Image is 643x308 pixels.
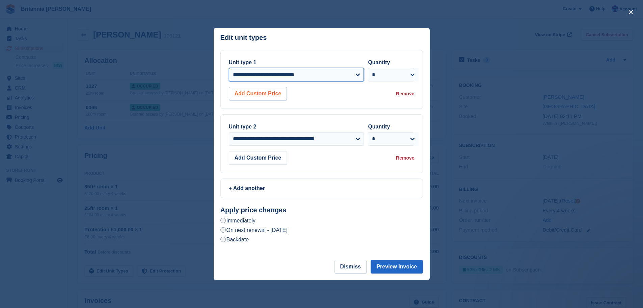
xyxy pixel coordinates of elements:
label: Quantity [368,124,390,129]
input: Backdate [220,237,226,242]
label: Backdate [220,236,249,243]
div: Remove [396,155,414,162]
button: close [625,7,636,18]
div: + Add another [229,184,414,192]
label: On next renewal - [DATE] [220,227,288,234]
a: + Add another [220,179,423,198]
strong: Apply price changes [220,206,287,214]
input: Immediately [220,218,226,223]
label: Immediately [220,217,256,224]
label: Unit type 1 [229,60,257,65]
button: Dismiss [334,260,367,274]
button: Preview Invoice [371,260,423,274]
input: On next renewal - [DATE] [220,227,226,233]
button: Add Custom Price [229,87,287,100]
label: Quantity [368,60,390,65]
button: Add Custom Price [229,151,287,165]
p: Edit unit types [220,34,267,42]
label: Unit type 2 [229,124,257,129]
div: Remove [396,90,414,97]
